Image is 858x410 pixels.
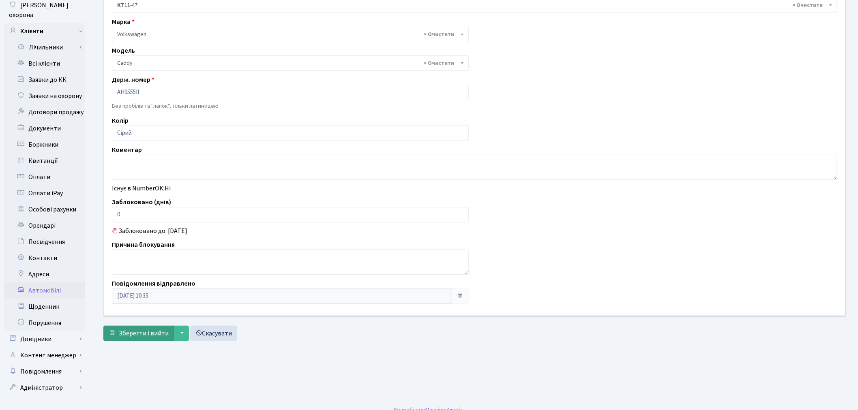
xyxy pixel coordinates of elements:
a: Повідомлення [4,363,85,380]
a: Оплати iPay [4,185,85,201]
a: Адміністратор [4,380,85,396]
button: Зберегти і вийти [103,326,174,341]
a: Оплати [4,169,85,185]
a: Скасувати [190,326,237,341]
label: Модель [112,46,135,56]
a: Орендарі [4,218,85,234]
span: Caddy [112,56,469,71]
span: Зберегти і вийти [119,329,169,338]
a: Посвідчення [4,234,85,250]
span: Volkswagen [112,27,469,42]
span: Caddy [117,59,459,67]
a: Особові рахунки [4,201,85,218]
a: Всі клієнти [4,56,85,72]
a: Лічильники [9,39,85,56]
a: Заявки на охорону [4,88,85,104]
span: <b>КТ</b>&nbsp;&nbsp;&nbsp;&nbsp;11-47 [117,1,827,9]
a: Автомобілі [4,282,85,299]
a: Довідники [4,331,85,347]
label: Колір [112,116,129,126]
a: Адреси [4,266,85,282]
div: Заблоковано до: [DATE] [106,226,843,236]
a: Договори продажу [4,104,85,120]
b: КТ [117,1,124,9]
a: Контакти [4,250,85,266]
a: Порушення [4,315,85,331]
label: Заблоковано (днів) [112,197,171,207]
div: Існує в NumberOK: [106,184,843,193]
label: Причина блокування [112,240,175,250]
span: Видалити всі елементи [424,30,455,38]
a: Щоденник [4,299,85,315]
a: Квитанції [4,153,85,169]
p: Без пробілів та "лапок", тільки латиницею [112,102,469,111]
label: Держ. номер [112,75,154,85]
a: Заявки до КК [4,72,85,88]
label: Марка [112,17,135,27]
label: Повідомлення відправлено [112,279,195,288]
span: Ні [165,184,171,193]
a: Боржники [4,137,85,153]
a: Контент менеджер [4,347,85,363]
span: Volkswagen [117,30,459,38]
span: Видалити всі елементи [424,59,455,67]
label: Коментар [112,145,142,155]
span: Видалити всі елементи [793,1,823,9]
a: Документи [4,120,85,137]
a: Клієнти [4,23,85,39]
